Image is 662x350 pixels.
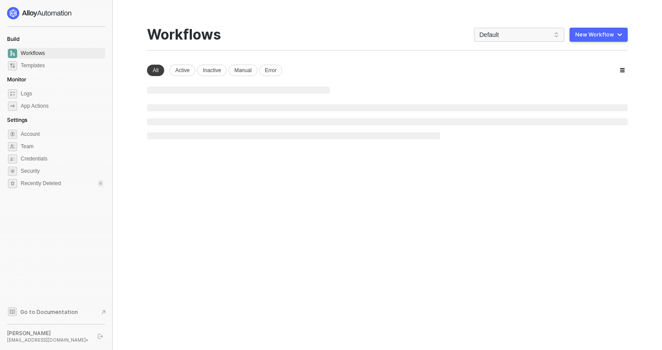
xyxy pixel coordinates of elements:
div: Inactive [197,65,227,76]
span: documentation [8,307,17,316]
span: Default [479,28,559,41]
div: Active [169,65,195,76]
span: team [8,142,17,151]
span: marketplace [8,61,17,70]
div: [PERSON_NAME] [7,330,90,337]
span: Build [7,36,19,42]
span: document-arrow [99,308,108,317]
div: Workflows [147,26,221,43]
span: Workflows [21,48,103,58]
span: Account [21,129,103,139]
div: App Actions [21,102,48,110]
span: Templates [21,60,103,71]
div: New Workflow [575,31,614,38]
span: Settings [7,117,27,123]
span: icon-logs [8,89,17,98]
span: settings [8,130,17,139]
div: Manual [228,65,257,76]
span: icon-app-actions [8,102,17,111]
span: settings [8,179,17,188]
a: logo [7,7,105,19]
a: Knowledge Base [7,306,106,317]
div: Error [259,65,283,76]
span: Logs [21,88,103,99]
span: Monitor [7,76,26,83]
span: Team [21,141,103,152]
img: logo [7,7,72,19]
span: dashboard [8,49,17,58]
span: credentials [8,154,17,164]
button: New Workflow [570,28,628,42]
div: 0 [98,180,103,187]
div: [EMAIL_ADDRESS][DOMAIN_NAME] • [7,337,90,343]
span: Security [21,166,103,176]
span: Credentials [21,153,103,164]
span: Recently Deleted [21,180,61,187]
div: All [147,65,164,76]
span: security [8,167,17,176]
span: logout [98,334,103,339]
span: Go to Documentation [20,308,78,316]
